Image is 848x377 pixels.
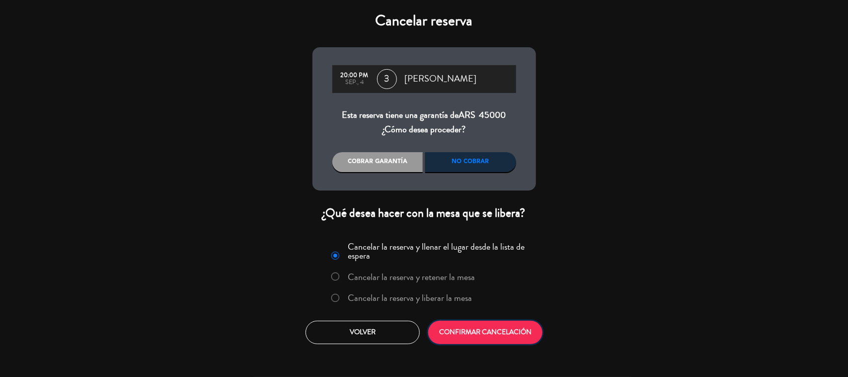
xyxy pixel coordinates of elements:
[337,79,372,86] div: sep., 4
[428,321,542,344] button: CONFIRMAR CANCELACIÓN
[306,321,420,344] button: Volver
[425,152,516,172] div: No cobrar
[348,242,530,260] label: Cancelar la reserva y llenar el lugar desde la lista de espera
[348,293,472,302] label: Cancelar la reserva y liberar la mesa
[332,152,423,172] div: Cobrar garantía
[312,12,536,30] h4: Cancelar reserva
[377,69,397,89] span: 3
[405,72,477,87] span: [PERSON_NAME]
[479,108,506,121] span: 45000
[459,108,476,121] span: ARS
[348,273,475,282] label: Cancelar la reserva y retener la mesa
[332,108,516,137] div: Esta reserva tiene una garantía de ¿Cómo desea proceder?
[312,205,536,221] div: ¿Qué desea hacer con la mesa que se libera?
[337,72,372,79] div: 20:00 PM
